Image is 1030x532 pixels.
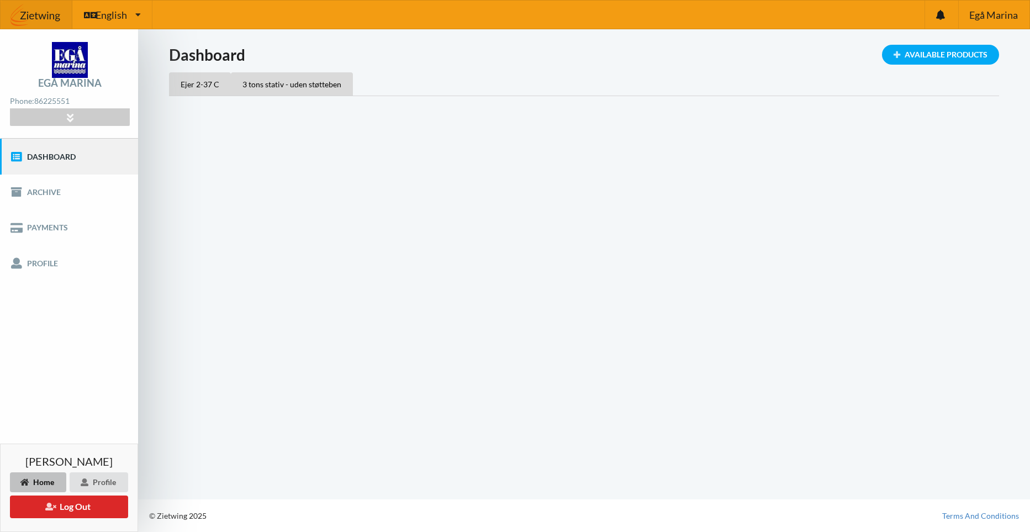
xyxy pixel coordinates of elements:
div: Egå Marina [38,78,102,88]
div: Ejer 2-37 C [169,72,231,96]
h1: Dashboard [169,45,999,65]
div: Available Products [882,45,999,65]
a: Terms And Conditions [942,510,1019,522]
div: Profile [70,472,128,492]
span: [PERSON_NAME] [25,456,113,467]
span: English [96,10,127,20]
img: logo [52,42,88,78]
div: Home [10,472,66,492]
div: 3 tons stativ - uden støtteben [231,72,353,96]
strong: 86225551 [34,96,70,106]
button: Log Out [10,496,128,518]
div: Phone: [10,94,129,109]
span: Egå Marina [969,10,1018,20]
